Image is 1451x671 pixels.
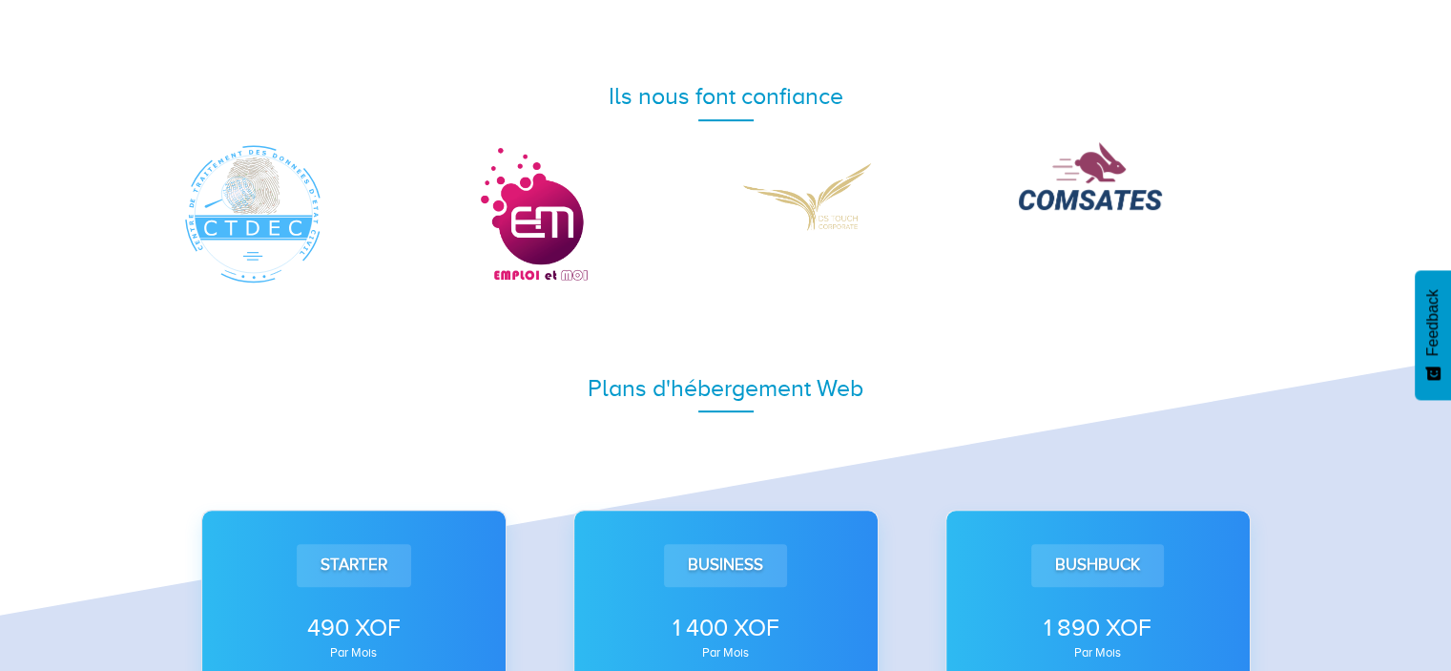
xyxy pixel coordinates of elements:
div: Bushbuck [1031,544,1164,586]
span: Feedback [1424,289,1441,356]
img: COMSATES [1019,142,1162,210]
div: 1 890 XOF [972,611,1224,645]
div: Plans d'hébergement Web [182,371,1270,406]
div: Ils nous font confiance [182,79,1270,114]
img: CTDEC [182,142,325,285]
div: par mois [972,647,1224,659]
div: par mois [600,647,852,659]
img: DS Corporate [740,142,883,250]
div: Starter [297,544,411,586]
button: Feedback - Afficher l’enquête [1415,270,1451,400]
div: 490 XOF [228,611,480,645]
div: 1 400 XOF [600,611,852,645]
div: Business [664,544,787,586]
div: par mois [228,647,480,659]
img: Emploi et Moi [461,142,604,285]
